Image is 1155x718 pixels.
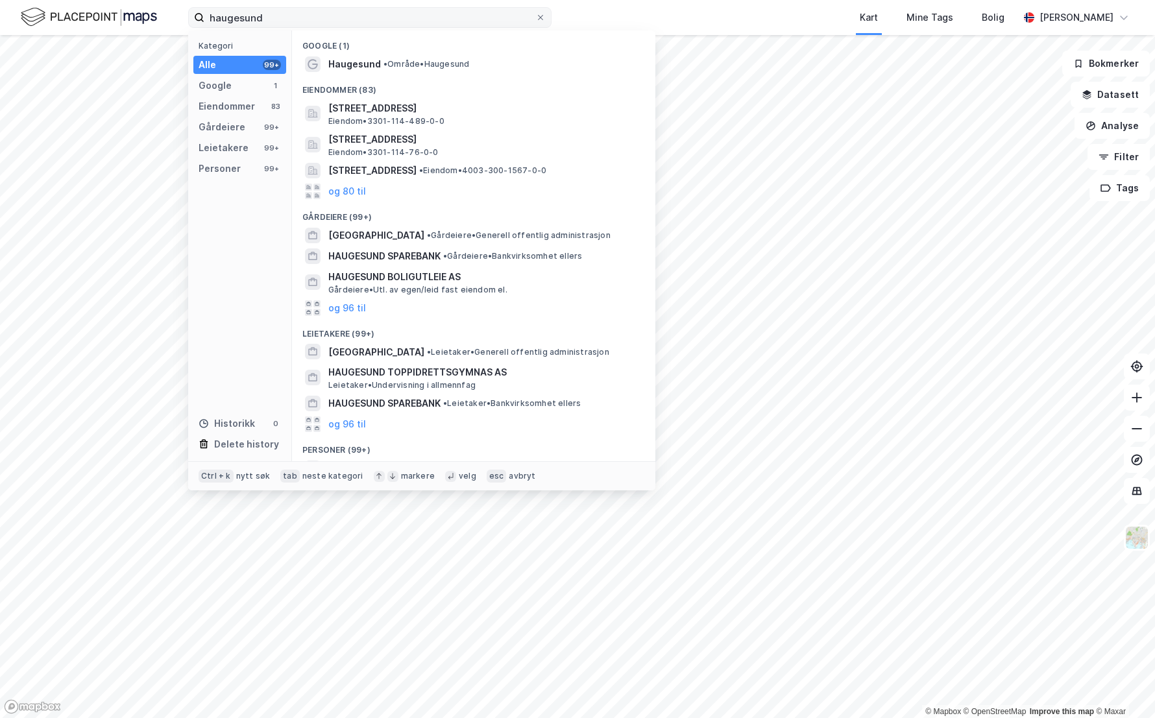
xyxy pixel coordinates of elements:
button: og 80 til [328,184,366,199]
div: esc [487,470,507,483]
span: Leietaker • Generell offentlig administrasjon [427,347,609,357]
button: Bokmerker [1062,51,1150,77]
div: Bolig [982,10,1004,25]
div: Eiendommer (83) [292,75,655,98]
span: Gårdeiere • Bankvirksomhet ellers [443,251,582,261]
div: Kontrollprogram for chat [1090,656,1155,718]
div: Personer (99+) [292,435,655,458]
button: og 96 til [328,300,366,316]
div: 99+ [263,60,281,70]
div: Leietakere [199,140,249,156]
div: Gårdeiere (99+) [292,202,655,225]
iframe: Chat Widget [1090,656,1155,718]
span: Eiendom • 3301-114-76-0-0 [328,147,439,158]
div: Leietakere (99+) [292,318,655,342]
div: 0 [271,418,281,429]
span: Eiendom • 3301-114-489-0-0 [328,116,444,126]
a: Improve this map [1030,707,1094,716]
span: HAUGESUND TOPPIDRETTSGYMNAS AS [328,365,640,380]
span: Gårdeiere • Generell offentlig administrasjon [427,230,611,241]
div: Google (1) [292,30,655,54]
span: • [427,347,431,357]
div: 99+ [263,163,281,174]
span: • [427,230,431,240]
button: Analyse [1075,113,1150,139]
span: [GEOGRAPHIC_DATA] [328,344,424,360]
div: markere [401,471,435,481]
button: Datasett [1071,82,1150,108]
span: Gårdeiere • Utl. av egen/leid fast eiendom el. [328,285,507,295]
span: • [419,165,423,175]
div: Historikk [199,416,255,431]
div: nytt søk [236,471,271,481]
span: Leietaker • Bankvirksomhet ellers [443,398,581,409]
div: Alle [199,57,216,73]
span: • [443,251,447,261]
div: Kategori [199,41,286,51]
button: Tags [1089,175,1150,201]
button: Filter [1088,144,1150,170]
a: Mapbox homepage [4,699,61,714]
input: Søk på adresse, matrikkel, gårdeiere, leietakere eller personer [204,8,535,27]
span: Leietaker • Undervisning i allmennfag [328,380,476,390]
span: • [383,59,387,69]
span: HAUGESUND BOLIGUTLEIE AS [328,269,640,285]
div: Gårdeiere [199,119,245,135]
img: logo.f888ab2527a4732fd821a326f86c7f29.svg [21,6,157,29]
div: 99+ [263,122,281,132]
button: og 96 til [328,416,366,432]
span: [STREET_ADDRESS] [328,101,640,116]
span: Haugesund [328,56,381,72]
span: [STREET_ADDRESS] [328,132,640,147]
span: • [443,398,447,408]
div: avbryt [509,471,535,481]
span: [GEOGRAPHIC_DATA] [328,228,424,243]
a: OpenStreetMap [964,707,1027,716]
div: Delete history [214,437,279,452]
span: HAUGESUND SPAREBANK [328,248,441,264]
div: 83 [271,101,281,112]
div: velg [459,471,476,481]
div: Eiendommer [199,99,255,114]
div: Ctrl + k [199,470,234,483]
div: Personer [199,161,241,176]
div: neste kategori [302,471,363,481]
div: 1 [271,80,281,91]
span: Eiendom • 4003-300-1567-0-0 [419,165,546,176]
div: 99+ [263,143,281,153]
span: [STREET_ADDRESS] [328,163,417,178]
span: Område • Haugesund [383,59,469,69]
div: Google [199,78,232,93]
div: tab [280,470,300,483]
span: HAUGESUND SPAREBANK [328,396,441,411]
div: Kart [860,10,878,25]
a: Mapbox [925,707,961,716]
div: Mine Tags [906,10,953,25]
div: [PERSON_NAME] [1039,10,1113,25]
img: Z [1125,525,1149,550]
